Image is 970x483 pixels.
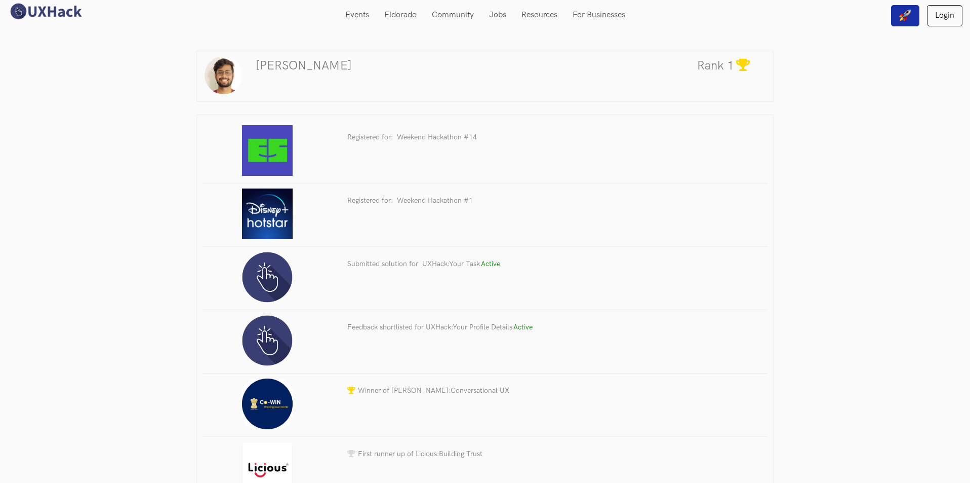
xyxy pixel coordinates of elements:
h3: Winner of [PERSON_NAME]:Conversational UX [347,384,768,398]
a: Product logoSubmitted solution for UXHack:Your TaskActive [202,252,768,305]
h3: [PERSON_NAME] [256,59,352,72]
a: Jobs [481,5,514,25]
img: Product logo [242,315,293,366]
h3: Feedback shortlisted for UXHack:Your Profile Details [347,320,768,335]
h3: Registered for: Weekend Hackathon #14 [347,130,768,144]
a: Resources [514,5,565,25]
h3: Registered for: Weekend Hackathon #1 [347,194,768,208]
a: Event BannerRegistered for: Weekend Hackathon #14 [202,125,768,178]
label: Active [513,320,533,334]
img: Harshit profile pic [205,56,242,94]
img: rocket [899,9,911,21]
h3: Submitted solution for UXHack:Your Task [347,257,768,271]
a: Login [927,5,962,26]
img: Product logo [242,252,293,303]
a: Community [424,5,481,25]
a: Product logoFeedback shortlisted for UXHack:Your Profile DetailsActive [202,315,768,368]
img: Product logo [242,379,293,429]
img: Event Banner [242,125,293,176]
a: Eldorado [377,5,424,25]
h3: Rank 1 [640,59,752,72]
img: UXHack logo [8,3,84,20]
a: Event BannerRegistered for: Weekend Hackathon #1 [202,189,768,241]
a: Events [338,5,377,25]
a: Product logoWinner of [PERSON_NAME]:Conversational UX [202,379,768,431]
a: For Businesses [565,5,633,25]
label: Active [481,257,500,271]
h3: First runner up of Licious:Building Trust [347,447,768,461]
img: Event Banner [242,189,293,239]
